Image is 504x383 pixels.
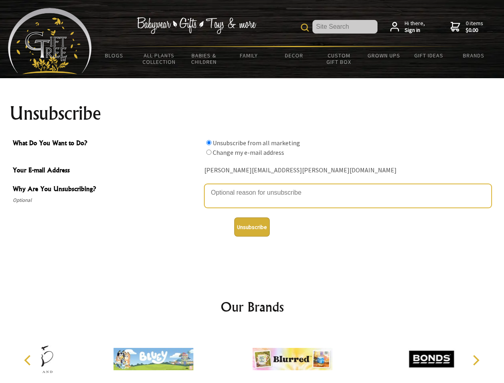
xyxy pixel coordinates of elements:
[13,138,200,150] span: What Do You Want to Do?
[406,47,451,64] a: Gift Ideas
[467,351,484,369] button: Next
[405,20,425,34] span: Hi there,
[227,47,272,64] a: Family
[361,47,406,64] a: Grown Ups
[204,184,492,208] textarea: Why Are You Unsubscribing?
[20,351,38,369] button: Previous
[8,8,92,74] img: Babyware - Gifts - Toys and more...
[316,47,362,70] a: Custom Gift Box
[213,148,284,156] label: Change my e-mail address
[13,195,200,205] span: Optional
[204,164,492,177] div: [PERSON_NAME][EMAIL_ADDRESS][PERSON_NAME][DOMAIN_NAME]
[234,217,270,237] button: Unsubscribe
[10,104,495,123] h1: Unsubscribe
[206,140,211,145] input: What Do You Want to Do?
[137,47,182,70] a: All Plants Collection
[301,24,309,32] img: product search
[13,184,200,195] span: Why Are You Unsubscribing?
[206,150,211,155] input: What Do You Want to Do?
[312,20,378,34] input: Site Search
[271,47,316,64] a: Decor
[466,27,483,34] strong: $0.00
[466,20,483,34] span: 0 items
[182,47,227,70] a: Babies & Children
[13,165,200,177] span: Your E-mail Address
[136,17,256,34] img: Babywear - Gifts - Toys & more
[451,20,483,34] a: 0 items$0.00
[451,47,496,64] a: Brands
[390,20,425,34] a: Hi there,Sign in
[213,139,300,147] label: Unsubscribe from all marketing
[92,47,137,64] a: BLOGS
[405,27,425,34] strong: Sign in
[16,297,488,316] h2: Our Brands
